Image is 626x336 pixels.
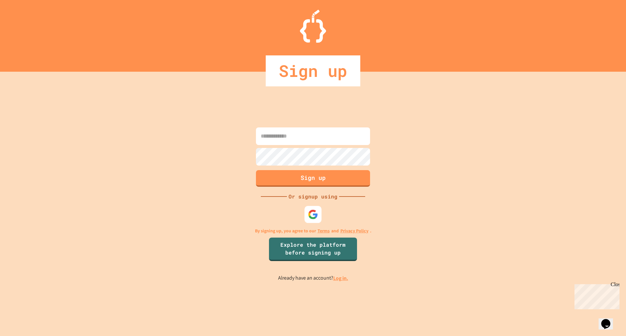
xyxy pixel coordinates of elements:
button: Sign up [256,170,370,187]
a: Log in. [333,275,348,282]
a: Terms [318,227,330,234]
img: google-icon.svg [308,209,318,219]
a: Privacy Policy [340,227,368,234]
a: Explore the platform before signing up [269,238,357,261]
div: Chat with us now!Close [3,3,45,41]
p: By signing up, you agree to our and . [255,227,371,234]
iframe: chat widget [599,310,619,329]
div: Sign up [266,55,360,86]
iframe: chat widget [572,282,619,309]
img: Logo.svg [300,10,326,43]
div: Or signup using [287,193,339,200]
p: Already have an account? [278,274,348,282]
